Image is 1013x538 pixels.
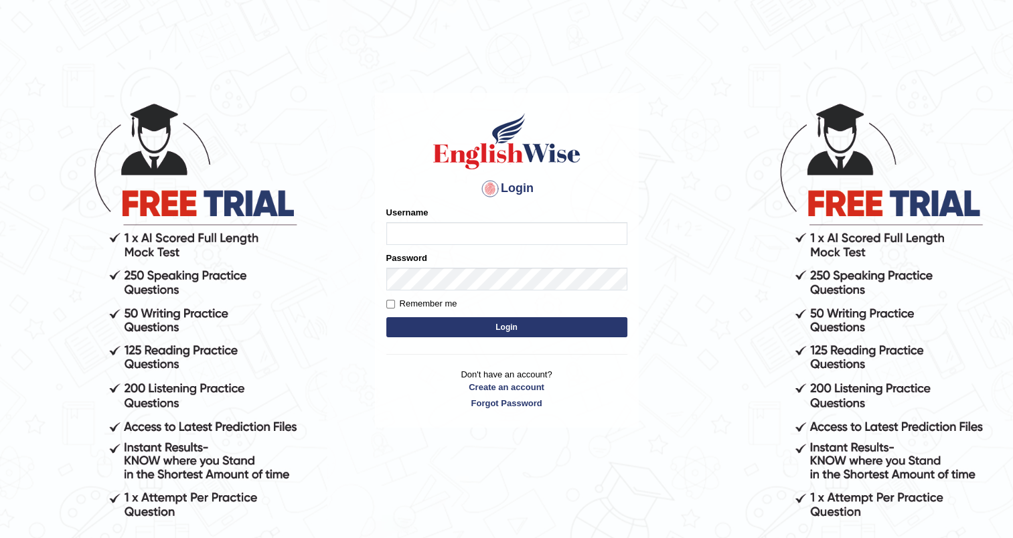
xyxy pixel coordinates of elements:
[386,317,627,337] button: Login
[386,397,627,410] a: Forgot Password
[386,297,457,310] label: Remember me
[386,300,395,308] input: Remember me
[386,381,627,393] a: Create an account
[431,111,583,171] img: Logo of English Wise sign in for intelligent practice with AI
[386,368,627,410] p: Don't have an account?
[386,206,428,219] label: Username
[386,178,627,199] h4: Login
[386,252,427,264] label: Password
